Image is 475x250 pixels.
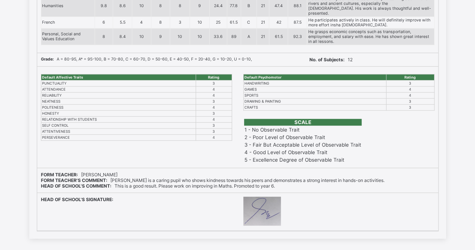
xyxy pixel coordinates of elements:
[386,74,434,80] th: Rating
[196,92,232,98] td: 4
[243,104,386,110] td: CRAFTS
[41,17,95,28] td: French
[41,177,385,183] span: [PERSON_NAME] is a caring pupil who shows kindness towards his peers and demonstrates a strong in...
[196,86,232,92] td: 4
[227,17,241,28] td: 61.5
[41,122,196,128] td: SELF CONTROL
[196,80,232,86] td: 3
[244,119,362,126] th: SCALE
[41,134,196,140] td: PERSEVERANCE
[307,28,434,45] td: He grasps economic concepts such as transportation, employment, and salary with ease. He has show...
[241,28,256,45] td: A
[309,57,345,62] b: No. of Subjects:
[243,86,386,92] td: GAMES
[41,183,112,189] b: HEAD OF SCHOOL'S COMMENT:
[244,141,362,148] td: 3 - Fair But Acceptable Level of Observable Trait
[41,177,107,183] b: FORM TEACHER'S COMMENT:
[170,17,190,28] td: 3
[269,17,288,28] td: 42
[386,92,434,98] td: 4
[41,116,196,122] td: RELATIONSHIP WITH STUDENTS
[256,17,269,28] td: 21
[196,116,232,122] td: 4
[386,98,434,104] td: 3
[41,57,54,62] b: Grade:
[241,17,256,28] td: C
[210,17,227,28] td: 25
[244,134,362,141] td: 2 - Poor Level of Observable Trait
[288,17,307,28] td: 87.5
[309,57,353,62] span: 12
[151,28,170,45] td: 9
[288,28,307,45] td: 92.3
[132,28,151,45] td: 10
[243,98,386,104] td: DRAWING & PAINTING
[196,110,232,116] td: 3
[41,183,275,189] span: This is a good result. Please work on improving in Maths. Promoted to year 6.
[113,28,132,45] td: 8.4
[244,126,362,133] td: 1 - No Observable Trait
[41,172,78,177] b: FORM TEACHER:
[244,156,362,163] td: 5 - Excellence Degree of Observable Trait
[41,28,95,45] td: Personal, Social and Values Education
[151,17,170,28] td: 8
[386,86,434,92] td: 4
[210,28,227,45] td: 33.6
[41,197,113,202] b: HEAD OF SCHOOL'S SIGNATURE:
[196,122,232,128] td: 3
[190,28,210,45] td: 10
[243,92,386,98] td: SPORTS
[95,17,113,28] td: 6
[256,28,269,45] td: 21
[244,149,362,156] td: 4 - Good Level of Observable Trait
[95,28,113,45] td: 8
[41,86,196,92] td: ATTENDANCE
[41,92,196,98] td: RELIABILITY
[196,74,232,80] th: Rating
[227,28,241,45] td: 89
[41,57,252,62] span: A = 80-95, A* = 95-100, B = 70-80, C = 60-70, D = 50-60, E = 40-50, F = 20-40, G = 10-20, U = 0-10,
[196,98,232,104] td: 3
[41,104,196,110] td: POLITENESS
[113,17,132,28] td: 5.5
[132,17,151,28] td: 4
[41,128,196,134] td: ATTENTIVENESS
[190,17,210,28] td: 10
[386,80,434,86] td: 3
[196,128,232,134] td: 3
[41,172,118,177] span: [PERSON_NAME]
[41,80,196,86] td: PUNCTUALITY
[307,17,434,28] td: He participates actively in class. He will definitely improve with more effort insha [DEMOGRAPHIC...
[269,28,288,45] td: 61.5
[170,28,190,45] td: 10
[196,134,232,140] td: 4
[243,80,386,86] td: HANDWRITING
[243,74,386,80] th: Default Psychomotor
[196,104,232,110] td: 4
[41,74,196,80] th: Default Affective Traits
[41,98,196,104] td: NEATNESS
[41,110,196,116] td: HONESTY
[386,104,434,110] td: 3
